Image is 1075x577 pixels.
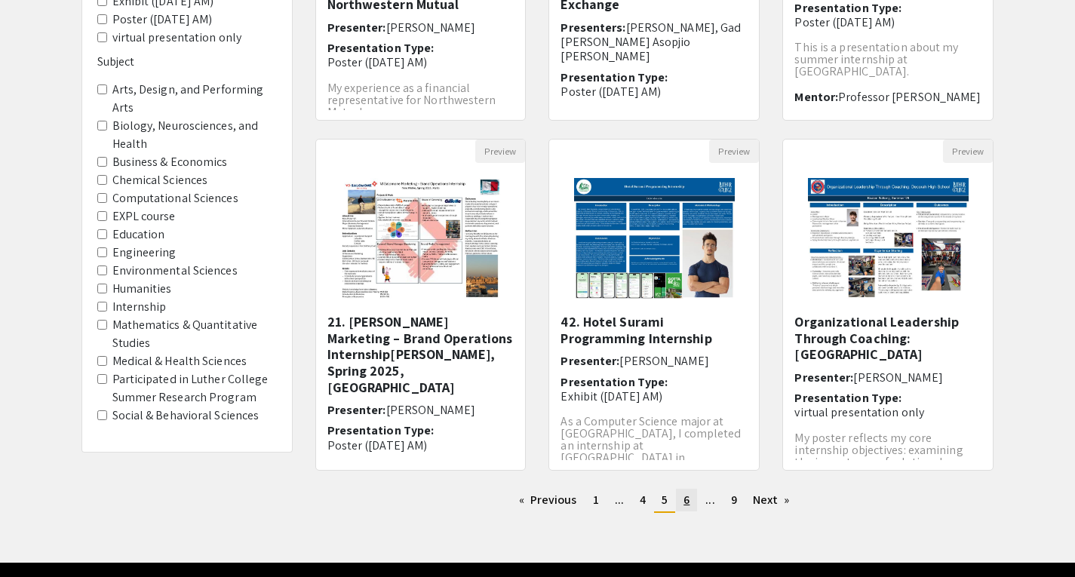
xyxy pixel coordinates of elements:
h5: 21. [PERSON_NAME] Marketing – Brand Operations Internship﻿[PERSON_NAME], Spring 2025, [GEOGRAPHIC... [327,314,514,395]
p: virtual presentation only [794,405,981,419]
span: [PERSON_NAME] [853,370,942,385]
div: Open Presentation <p class="ql-align-center">21. VJ Salomone Marketing – Brand Operations Interns... [315,139,527,471]
label: Education [112,226,165,244]
span: [PERSON_NAME] [386,402,475,418]
p: Poster ([DATE] AM) [794,15,981,29]
h6: Presenter: [327,403,514,417]
span: ... [705,492,714,508]
a: Next page [745,489,797,511]
h6: Presenters: [561,20,748,64]
span: Professor [PERSON_NAME] [838,89,981,105]
span: ... [615,492,624,508]
label: Social & Behavioral Sciences [112,407,260,425]
h5: 42. Hotel Surami Programming Internship [561,314,748,346]
p: Poster ([DATE] AM) [561,84,748,99]
button: Preview [709,140,759,163]
label: virtual presentation only [112,29,242,47]
span: [PERSON_NAME] [386,20,475,35]
label: Chemical Sciences [112,171,208,189]
p: This is a presentation about my summer internship at [GEOGRAPHIC_DATA]. [794,41,981,78]
span: Presentation Type: [327,40,435,56]
span: 5 [662,492,668,508]
label: Business & Economics [112,153,228,171]
span: 1 [593,492,599,508]
label: Engineering [112,244,177,262]
p: My poster reflects my core internship objectives: examining the importance of relational developm... [794,432,981,493]
label: Medical & Health Sciences [112,352,247,370]
label: Computational Sciences [112,189,238,207]
div: Open Presentation <p>Organizational Leadership Through Coaching: Decorah High School</p> [782,139,994,471]
label: Internship [112,298,167,316]
span: Presentation Type: [794,390,901,406]
span: [PERSON_NAME], Gad [PERSON_NAME] Asopjio [PERSON_NAME] [561,20,741,64]
div: Open Presentation <p>42. Hotel Surami Programming Internship</p> [548,139,760,471]
label: Participated in Luther College Summer Research Program [112,370,277,407]
span: 6 [683,492,690,508]
p: My experience as a financial representative for Northwestern Mutual. [327,82,514,118]
p: As a Computer Science major at [GEOGRAPHIC_DATA], I completed an internship at [GEOGRAPHIC_DATA] ... [561,416,748,488]
span: Mentor: [794,89,838,105]
span: Presentation Type: [327,422,435,438]
h6: Presenter: [327,20,514,35]
p: Poster ([DATE] AM) [327,438,514,453]
h5: Organizational Leadership Through Coaching: [GEOGRAPHIC_DATA] [794,314,981,363]
label: Environmental Sciences [112,262,238,280]
span: Presentation Type: [561,374,668,390]
p: Poster ([DATE] AM) [327,55,514,69]
span: [PERSON_NAME] [619,353,708,369]
label: Biology, Neurosciences, and Health [112,117,277,153]
span: 9 [731,492,737,508]
p: Exhibit ([DATE] AM) [561,389,748,404]
label: Humanities [112,280,172,298]
label: Arts, Design, and Performing Arts [112,81,277,117]
span: Collaborate with Seed Savers Exchange to explore data-informed questions r... [561,109,745,149]
img: <p>Organizational Leadership Through Coaching: Decorah High School</p> [793,163,984,314]
label: EXPL course [112,207,176,226]
img: <p>42. Hotel Surami Programming Internship</p> [559,163,750,314]
label: Mathematics & Quantitative Studies [112,316,277,352]
ul: Pagination [315,489,994,513]
h6: Subject [97,54,277,69]
img: <p class="ql-align-center">21. VJ Salomone Marketing – Brand Operations Internship</p><p class="q... [325,163,516,314]
h6: Presenter: [794,370,981,385]
span: 4 [640,492,646,508]
label: Poster ([DATE] AM) [112,11,213,29]
h6: Presenter: [561,354,748,368]
button: Preview [475,140,525,163]
button: Preview [943,140,993,163]
a: Previous page [511,489,585,511]
span: Presentation Type: [561,69,668,85]
iframe: Chat [11,509,64,566]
